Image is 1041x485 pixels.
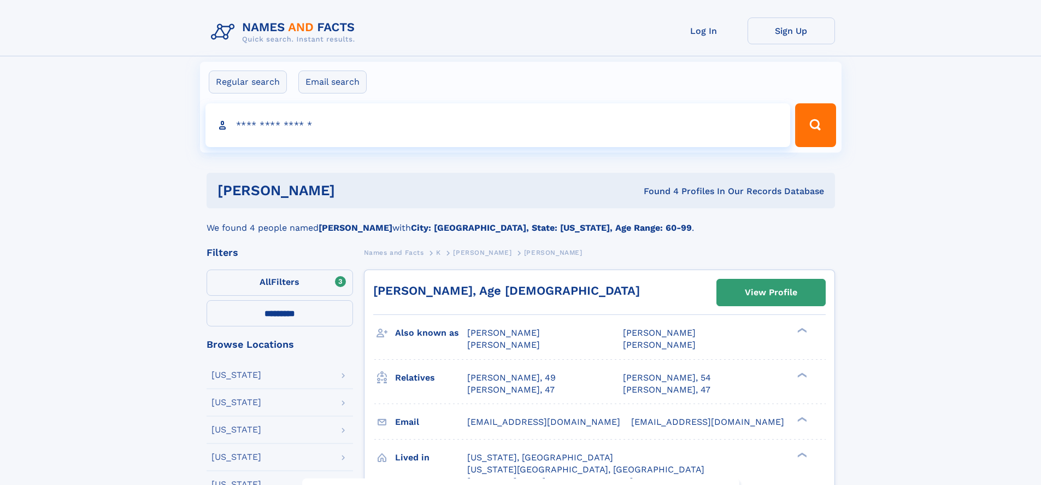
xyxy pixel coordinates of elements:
[298,71,367,94] label: Email search
[395,324,467,342] h3: Also known as
[623,328,696,338] span: [PERSON_NAME]
[211,398,261,407] div: [US_STATE]
[467,328,540,338] span: [PERSON_NAME]
[795,103,836,147] button: Search Button
[207,270,353,296] label: Filters
[660,17,748,44] a: Log In
[467,372,556,384] a: [PERSON_NAME], 49
[489,185,824,197] div: Found 4 Profiles In Our Records Database
[207,340,353,349] div: Browse Locations
[217,184,490,197] h1: [PERSON_NAME]
[211,453,261,461] div: [US_STATE]
[745,280,797,305] div: View Profile
[205,103,791,147] input: search input
[795,327,808,334] div: ❯
[795,371,808,378] div: ❯
[411,223,692,233] b: City: [GEOGRAPHIC_DATA], State: [US_STATE], Age Range: 60-99
[260,277,271,287] span: All
[207,248,353,258] div: Filters
[364,246,424,259] a: Names and Facts
[373,284,640,297] a: [PERSON_NAME], Age [DEMOGRAPHIC_DATA]
[453,246,511,259] a: [PERSON_NAME]
[795,416,808,423] div: ❯
[453,249,511,256] span: [PERSON_NAME]
[748,17,835,44] a: Sign Up
[467,340,540,350] span: [PERSON_NAME]
[436,246,441,259] a: K
[467,417,620,427] span: [EMAIL_ADDRESS][DOMAIN_NAME]
[207,17,364,47] img: Logo Names and Facts
[436,249,441,256] span: K
[395,369,467,387] h3: Relatives
[623,340,696,350] span: [PERSON_NAME]
[395,413,467,431] h3: Email
[395,448,467,467] h3: Lived in
[623,384,710,396] a: [PERSON_NAME], 47
[211,371,261,379] div: [US_STATE]
[631,417,784,427] span: [EMAIL_ADDRESS][DOMAIN_NAME]
[467,464,704,475] span: [US_STATE][GEOGRAPHIC_DATA], [GEOGRAPHIC_DATA]
[211,425,261,434] div: [US_STATE]
[467,384,555,396] a: [PERSON_NAME], 47
[319,223,392,233] b: [PERSON_NAME]
[623,372,711,384] a: [PERSON_NAME], 54
[717,279,825,306] a: View Profile
[209,71,287,94] label: Regular search
[795,451,808,458] div: ❯
[524,249,583,256] span: [PERSON_NAME]
[467,452,613,463] span: [US_STATE], [GEOGRAPHIC_DATA]
[207,208,835,235] div: We found 4 people named with .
